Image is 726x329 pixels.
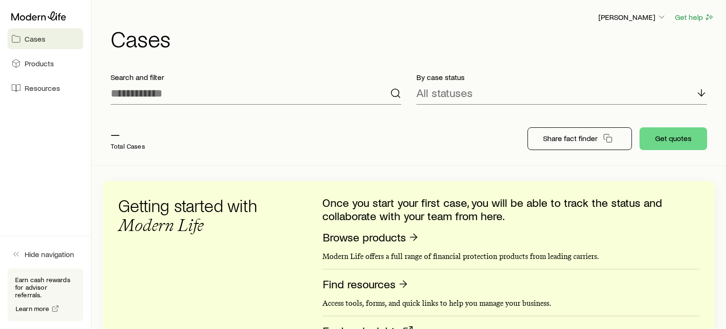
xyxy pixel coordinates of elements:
a: Find resources [322,277,409,292]
span: Cases [25,34,45,44]
p: Access tools, forms, and quick links to help you manage your business. [322,299,700,308]
p: Earn cash rewards for advisor referrals. [15,276,76,299]
a: Resources [8,78,83,98]
p: Share fact finder [543,133,597,143]
button: Get help [674,12,715,23]
span: Learn more [16,305,50,312]
span: Hide navigation [25,249,74,259]
p: Once you start your first case, you will be able to track the status and collaborate with your te... [322,196,700,222]
p: [PERSON_NAME] [598,12,666,22]
a: Cases [8,28,83,49]
p: Search and filter [111,72,401,82]
div: Earn cash rewards for advisor referrals.Learn more [8,268,83,321]
span: Resources [25,83,60,93]
p: — [111,127,145,141]
button: Get quotes [640,127,707,150]
button: Hide navigation [8,244,83,265]
p: All statuses [416,86,473,99]
span: Products [25,59,54,68]
button: Share fact finder [527,127,632,150]
h1: Cases [111,27,715,50]
a: Products [8,53,83,74]
p: Modern Life offers a full range of financial protection products from leading carriers. [322,252,700,261]
span: Modern Life [118,215,204,235]
p: Total Cases [111,142,145,150]
p: By case status [416,72,707,82]
h3: Getting started with [118,196,269,235]
button: [PERSON_NAME] [598,12,667,23]
a: Browse products [322,230,420,245]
